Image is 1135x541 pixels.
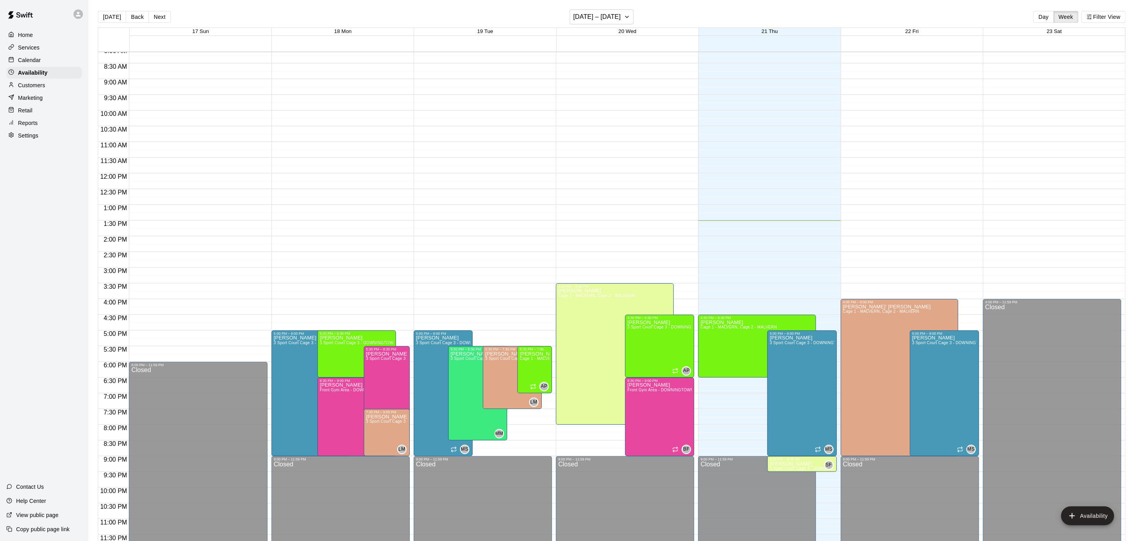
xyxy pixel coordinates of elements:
[193,28,209,34] button: 17 Sun
[366,419,794,424] span: 3 Sport Court Cage 3 - DOWNINGTOWN, 2 Sport Court Cage 2 - DOWNINGTOWN, 1 Sport Court Cage 1 - DO...
[98,519,129,526] span: 11:00 PM
[131,363,265,367] div: 6:00 PM – 11:59 PM
[770,332,834,336] div: 5:00 PM – 9:00 PM
[618,28,636,34] button: 20 Wed
[320,379,394,383] div: 6:30 PM – 9:00 PM
[530,383,536,390] span: Recurring availability
[825,446,832,453] span: MS
[6,67,82,79] a: Availability
[149,11,171,23] button: Next
[558,457,692,461] div: 9:00 PM – 11:59 PM
[416,332,470,336] div: 5:00 PM – 9:00 PM
[841,299,958,456] div: 4:00 PM – 9:00 PM: Available
[102,283,129,290] span: 3:30 PM
[18,69,48,77] p: Availability
[16,497,46,505] p: Help Center
[18,106,33,114] p: Retail
[966,445,976,454] div: Matt Smith
[700,325,777,329] span: Cage 1 - MALVERN, Cage 2 - MALVERN
[1054,11,1078,23] button: Week
[364,409,410,456] div: 7:30 PM – 9:00 PM: Available
[6,130,82,141] div: Settings
[102,299,129,306] span: 4:00 PM
[448,346,507,440] div: 5:30 PM – 8:30 PM: Available
[18,119,38,127] p: Reports
[767,330,836,456] div: 5:00 PM – 9:00 PM: Available
[6,79,82,91] a: Customers
[529,398,539,407] div: Leise' Ann McCubbin
[539,382,549,391] div: Alexa Peterson
[625,378,694,456] div: 6:30 PM – 9:00 PM: Available
[625,315,694,378] div: 4:30 PM – 6:30 PM: Available
[558,293,634,298] span: Cage 1 - MALVERN, Cage 2 - MALVERN
[843,309,919,314] span: Cage 1 - MALVERN, Cage 2 - MALVERN
[495,430,503,438] span: MM
[627,379,692,383] div: 6:30 PM – 9:00 PM
[530,398,537,406] span: LM
[843,457,977,461] div: 9:00 PM – 11:59 PM
[700,316,813,320] div: 4:30 PM – 6:30 PM
[520,356,596,361] span: Cage 1 - MALVERN, Cage 2 - MALVERN
[126,11,149,23] button: Back
[99,142,129,149] span: 11:00 AM
[16,511,59,519] p: View public page
[573,11,621,22] h6: [DATE] – [DATE]
[6,42,82,53] a: Services
[6,54,82,66] div: Calendar
[912,332,977,336] div: 5:00 PM – 9:00 PM
[6,105,82,116] a: Retail
[18,132,39,139] p: Settings
[102,205,129,211] span: 1:00 PM
[102,315,129,321] span: 4:30 PM
[6,117,82,129] a: Reports
[905,28,919,34] button: 22 Fri
[682,366,691,376] div: Alexa Peterson
[495,429,504,438] div: Morgan Maziarz
[416,341,1022,345] span: 3 Sport Court Cage 3 - DOWNINGTOWN, 2 Sport Court Cage 2 - DOWNINGTOWN, 1 Turf Cage 1 - DOWNINGTO...
[102,79,129,86] span: 9:00 AM
[102,425,129,431] span: 8:00 PM
[1047,28,1062,34] button: 23 Sat
[485,347,539,351] div: 5:30 PM – 7:30 PM
[16,525,70,533] p: Copy public page link
[317,330,396,378] div: 5:00 PM – 6:30 PM: Available
[102,63,129,70] span: 8:30 AM
[274,457,407,461] div: 9:00 PM – 11:59 PM
[6,29,82,41] a: Home
[16,483,44,491] p: Contact Us
[366,410,407,414] div: 7:30 PM – 9:00 PM
[770,457,834,461] div: 9:00 PM – 9:30 PM
[672,446,678,453] span: Recurring availability
[18,31,33,39] p: Home
[102,268,129,274] span: 3:00 PM
[767,456,836,472] div: 9:00 PM – 9:30 PM: Available
[460,445,469,454] div: Matt Smith
[102,472,129,479] span: 9:30 PM
[698,315,816,378] div: 4:30 PM – 6:30 PM: Available
[672,368,678,374] span: Recurring availability
[824,445,834,454] div: Matt Smith
[843,300,956,304] div: 4:00 PM – 9:00 PM
[1082,11,1126,23] button: Filter View
[682,445,691,454] div: Brandon Flythe
[102,393,129,400] span: 7:00 PM
[824,460,834,470] div: Shawn Frye
[364,346,410,440] div: 5:30 PM – 8:30 PM: Available
[98,189,129,196] span: 12:30 PM
[102,220,129,227] span: 1:30 PM
[398,446,405,453] span: LM
[762,28,778,34] button: 21 Thu
[102,409,129,416] span: 7:30 PM
[477,28,493,34] button: 19 Tue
